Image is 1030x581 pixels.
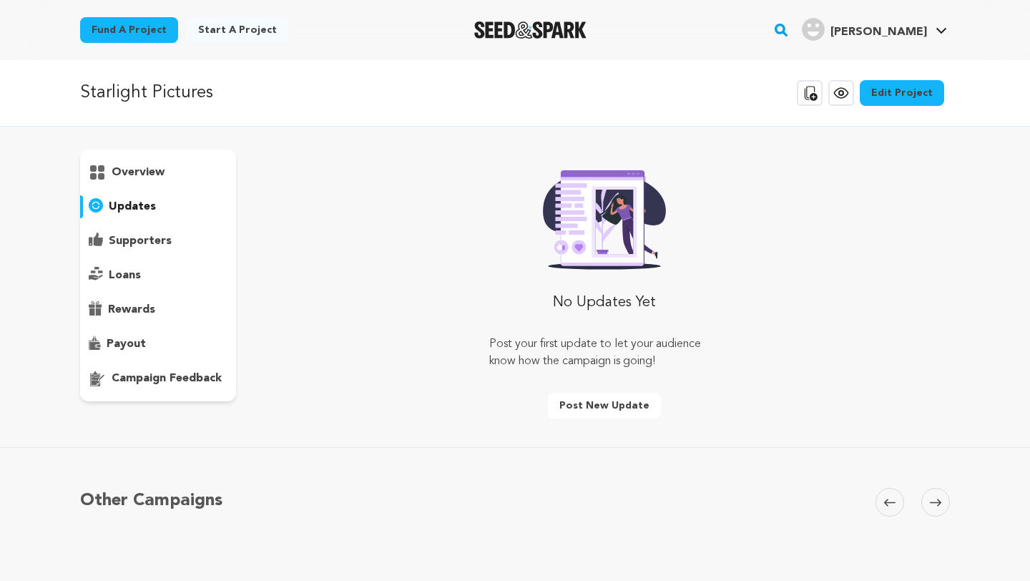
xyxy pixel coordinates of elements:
[802,18,825,41] img: user.png
[80,230,236,253] button: supporters
[109,233,172,250] p: supporters
[80,80,213,106] p: Starlight Pictures
[112,164,165,181] p: overview
[553,293,656,313] p: No Updates Yet
[80,195,236,218] button: updates
[799,15,950,45] span: Eric C.'s Profile
[112,370,222,387] p: campaign feedback
[474,21,587,39] a: Seed&Spark Homepage
[802,18,927,41] div: Eric C.'s Profile
[830,26,927,38] span: [PERSON_NAME]
[531,161,677,270] img: Seed&Spark Rafiki Image
[80,298,236,321] button: rewards
[860,80,944,106] a: Edit Project
[474,21,587,39] img: Seed&Spark Logo Dark Mode
[187,17,288,43] a: Start a project
[109,267,141,284] p: loans
[80,333,236,356] button: payout
[80,17,178,43] a: Fund a project
[108,301,155,318] p: rewards
[80,488,222,514] h5: Other Campaigns
[80,367,236,390] button: campaign feedback
[80,264,236,287] button: loans
[548,393,661,419] button: Post new update
[109,198,156,215] p: updates
[80,161,236,184] button: overview
[107,336,146,353] p: payout
[489,336,720,370] p: Post your first update to let your audience know how the campaign is going!
[799,15,950,41] a: Eric C.'s Profile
